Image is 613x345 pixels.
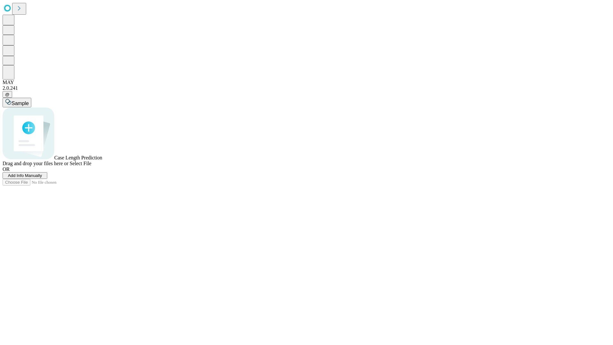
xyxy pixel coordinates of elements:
span: OR [3,166,10,172]
div: 2.0.241 [3,85,610,91]
span: @ [5,92,10,97]
div: MAY [3,80,610,85]
span: Sample [11,101,29,106]
span: Add Info Manually [8,173,42,178]
span: Case Length Prediction [54,155,102,160]
button: Add Info Manually [3,172,47,179]
span: Select File [70,161,91,166]
button: @ [3,91,12,98]
button: Sample [3,98,31,107]
span: Drag and drop your files here or [3,161,68,166]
